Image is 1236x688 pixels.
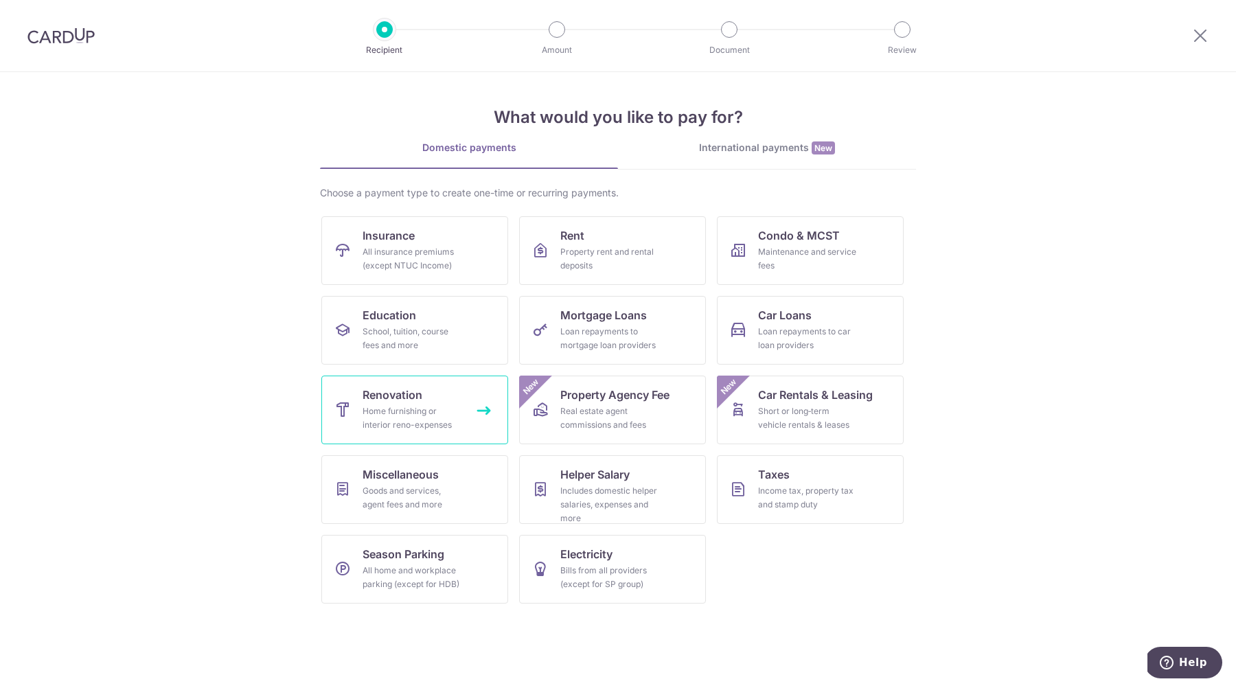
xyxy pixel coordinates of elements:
[363,546,444,562] span: Season Parking
[758,466,790,483] span: Taxes
[560,325,659,352] div: Loan repayments to mortgage loan providers
[506,43,608,57] p: Amount
[363,404,461,432] div: Home furnishing or interior reno-expenses
[519,535,706,604] a: ElectricityBills from all providers (except for SP group)
[321,535,508,604] a: Season ParkingAll home and workplace parking (except for HDB)
[363,227,415,244] span: Insurance
[27,27,95,44] img: CardUp
[363,325,461,352] div: School, tuition, course fees and more
[520,376,542,398] span: New
[758,227,840,244] span: Condo & MCST
[334,43,435,57] p: Recipient
[560,546,613,562] span: Electricity
[363,564,461,591] div: All home and workplace parking (except for HDB)
[321,296,508,365] a: EducationSchool, tuition, course fees and more
[519,296,706,365] a: Mortgage LoansLoan repayments to mortgage loan providers
[363,307,416,323] span: Education
[363,466,439,483] span: Miscellaneous
[363,484,461,512] div: Goods and services, agent fees and more
[717,296,904,365] a: Car LoansLoan repayments to car loan providers
[321,455,508,524] a: MiscellaneousGoods and services, agent fees and more
[363,245,461,273] div: All insurance premiums (except NTUC Income)
[519,376,706,444] a: Property Agency FeeReal estate agent commissions and feesNew
[560,484,659,525] div: Includes domestic helper salaries, expenses and more
[321,216,508,285] a: InsuranceAll insurance premiums (except NTUC Income)
[678,43,780,57] p: Document
[758,307,812,323] span: Car Loans
[717,455,904,524] a: TaxesIncome tax, property tax and stamp duty
[320,141,618,154] div: Domestic payments
[519,216,706,285] a: RentProperty rent and rental deposits
[321,376,508,444] a: RenovationHome furnishing or interior reno-expenses
[560,227,584,244] span: Rent
[560,466,630,483] span: Helper Salary
[758,245,857,273] div: Maintenance and service fees
[758,404,857,432] div: Short or long‑term vehicle rentals & leases
[320,105,916,130] h4: What would you like to pay for?
[560,387,669,403] span: Property Agency Fee
[560,564,659,591] div: Bills from all providers (except for SP group)
[758,484,857,512] div: Income tax, property tax and stamp duty
[1147,647,1222,681] iframe: Opens a widget where you can find more information
[758,325,857,352] div: Loan repayments to car loan providers
[560,245,659,273] div: Property rent and rental deposits
[851,43,953,57] p: Review
[717,216,904,285] a: Condo & MCSTMaintenance and service fees
[758,387,873,403] span: Car Rentals & Leasing
[363,387,422,403] span: Renovation
[560,404,659,432] div: Real estate agent commissions and fees
[320,186,916,200] div: Choose a payment type to create one-time or recurring payments.
[560,307,647,323] span: Mortgage Loans
[812,141,835,154] span: New
[717,376,904,444] a: Car Rentals & LeasingShort or long‑term vehicle rentals & leasesNew
[519,455,706,524] a: Helper SalaryIncludes domestic helper salaries, expenses and more
[718,376,740,398] span: New
[618,141,916,155] div: International payments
